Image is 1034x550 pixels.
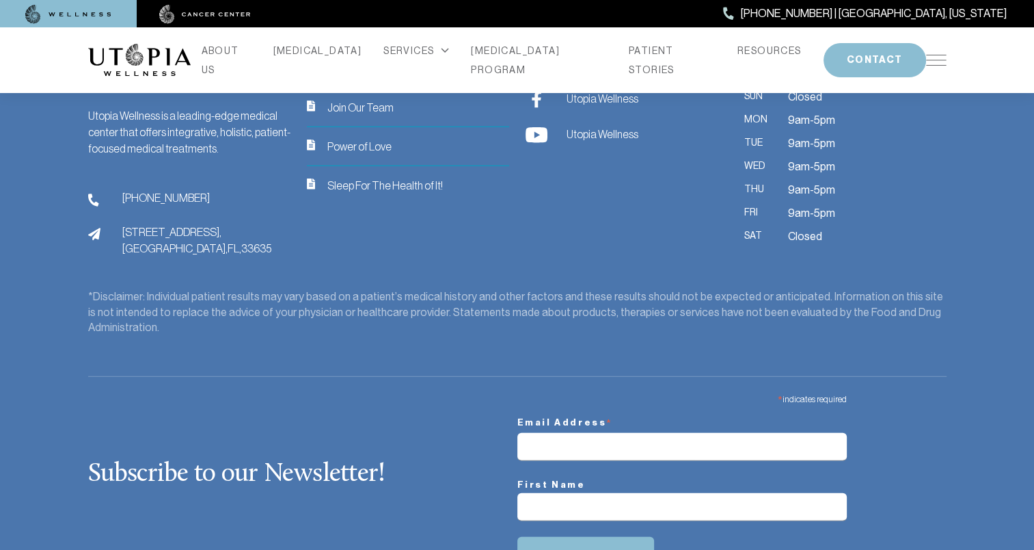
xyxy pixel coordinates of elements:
span: 9am-5pm [788,158,835,176]
span: Power of Love [327,138,392,155]
span: Sat [744,228,772,246]
span: Tue [744,135,772,153]
a: Utopia Wellness Utopia Wellness [526,125,717,144]
span: Closed [788,88,822,106]
img: logo [88,44,191,77]
a: phone[PHONE_NUMBER] [88,189,290,207]
div: indicates required [517,388,847,408]
a: [PHONE_NUMBER] | [GEOGRAPHIC_DATA], [US_STATE] [723,5,1007,23]
span: Mon [744,112,772,129]
label: Email Address [517,408,847,433]
img: icon [307,140,315,150]
a: [MEDICAL_DATA] PROGRAM [471,41,607,79]
span: 9am-5pm [788,135,835,153]
label: First Name [517,477,847,493]
img: cancer center [159,5,251,24]
span: [STREET_ADDRESS], [GEOGRAPHIC_DATA], FL, 33635 [122,224,271,257]
a: PATIENT STORIES [629,41,716,79]
span: [PHONE_NUMBER] | [GEOGRAPHIC_DATA], [US_STATE] [741,5,1007,23]
a: iconJoin Our Team [307,99,509,116]
div: Utopia Wellness is a leading-edge medical center that offers integrative, holistic, patient-focus... [88,107,290,157]
img: address [88,228,100,241]
a: address[STREET_ADDRESS],[GEOGRAPHIC_DATA],FL,33635 [88,224,290,257]
span: Fri [744,205,772,222]
span: Thu [744,181,772,199]
button: CONTACT [824,43,926,77]
a: iconSleep For The Health of It! [307,177,509,194]
img: Utopia Wellness [526,127,547,144]
span: 9am-5pm [788,112,835,129]
img: phone [88,194,99,207]
span: 9am-5pm [788,205,835,222]
a: ABOUT US [202,41,251,79]
a: iconPower of Love [307,138,509,155]
img: icon-hamburger [926,55,947,66]
a: [MEDICAL_DATA] [273,41,362,60]
img: icon [307,101,315,112]
span: Wed [744,158,772,176]
h2: Subscribe to our Newsletter! [88,460,517,489]
span: [PHONE_NUMBER] [122,189,210,206]
span: Utopia Wellness [567,90,638,107]
span: Sun [744,88,772,106]
span: Utopia Wellness [567,126,638,142]
span: 9am-5pm [788,181,835,199]
img: icon [307,179,315,189]
a: Utopia Wellness Utopia Wellness [526,88,717,108]
span: Closed [788,228,822,246]
div: *Disclaimer: Individual patient results may vary based on a patient’s medical history and other f... [88,289,947,337]
span: Join Our Team [327,99,394,116]
div: SERVICES [383,41,449,60]
img: Utopia Wellness [526,91,547,108]
img: wellness [25,5,111,24]
a: RESOURCES [737,41,802,60]
span: Sleep For The Health of It! [327,177,443,194]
